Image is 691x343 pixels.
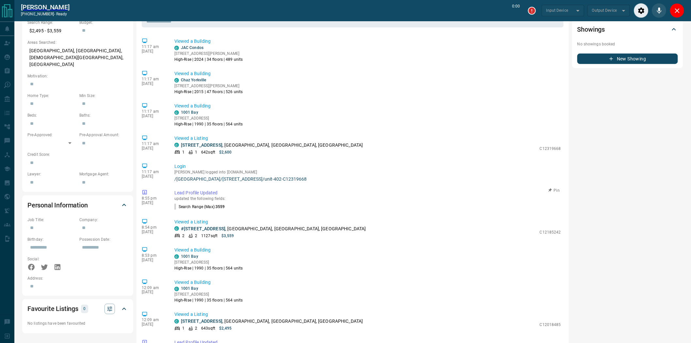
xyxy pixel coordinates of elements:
[174,143,179,147] div: condos.ca
[142,81,165,86] p: [DATE]
[181,142,363,149] p: , [GEOGRAPHIC_DATA], [GEOGRAPHIC_DATA], [GEOGRAPHIC_DATA]
[174,265,243,271] p: High-Rise | 1990 | 35 floors | 564 units
[634,3,649,18] div: Audio Settings
[142,141,165,146] p: 11:17 am
[27,93,76,99] p: Home Type:
[174,259,243,265] p: [STREET_ADDRESS]
[142,114,165,118] p: [DATE]
[27,40,128,45] p: Areas Searched:
[182,326,185,332] p: 1
[195,149,197,155] p: 1
[174,170,561,174] p: [PERSON_NAME] logged into [DOMAIN_NAME]
[79,171,128,177] p: Mortgage Agent:
[174,298,243,303] p: High-Rise | 1990 | 35 floors | 564 units
[142,44,165,49] p: 11:17 am
[174,226,179,231] div: condos.ca
[142,322,165,327] p: [DATE]
[181,318,363,325] p: , [GEOGRAPHIC_DATA], [GEOGRAPHIC_DATA], [GEOGRAPHIC_DATA]
[142,174,165,179] p: [DATE]
[181,142,222,148] a: [STREET_ADDRESS]
[142,146,165,151] p: [DATE]
[174,163,561,170] p: Login
[174,292,243,298] p: [STREET_ADDRESS]
[181,45,203,50] a: JAC Condos
[181,254,198,259] a: 1001 Bay
[79,217,128,223] p: Company:
[174,46,179,50] div: condos.ca
[142,253,165,258] p: 8:53 pm
[27,217,76,223] p: Job Title:
[182,233,185,239] p: 2
[21,11,70,17] p: [PHONE_NUMBER] -
[83,305,86,313] p: 0
[174,135,561,142] p: Viewed a Listing
[174,189,561,196] p: Lead Profile Updated
[21,3,70,11] a: [PERSON_NAME]
[27,112,76,118] p: Beds:
[219,149,232,155] p: $2,600
[79,132,128,138] p: Pre-Approval Amount:
[181,225,366,232] p: , [GEOGRAPHIC_DATA], [GEOGRAPHIC_DATA], [GEOGRAPHIC_DATA]
[174,311,561,318] p: Viewed a Listing
[181,110,198,115] a: 1001 Bay
[201,326,215,332] p: 643 sqft
[142,49,165,54] p: [DATE]
[27,171,76,177] p: Lawyer:
[652,3,667,18] div: Mute
[79,112,128,118] p: Baths:
[174,115,243,121] p: [STREET_ADDRESS]
[577,22,678,37] div: Showings
[174,103,561,109] p: Viewed a Building
[174,121,243,127] p: High-Rise | 1990 | 35 floors | 564 units
[174,78,179,83] div: condos.ca
[540,229,561,235] p: C12185242
[27,152,128,157] p: Credit Score:
[174,51,243,57] p: [STREET_ADDRESS][PERSON_NAME]
[79,93,128,99] p: Min Size:
[670,3,684,18] div: Close
[27,321,128,327] p: No listings have been favourited
[27,304,78,314] h2: Favourite Listings
[142,230,165,234] p: [DATE]
[181,226,225,231] a: #[STREET_ADDRESS]
[174,89,243,95] p: High-Rise | 2015 | 47 floors | 526 units
[56,12,67,16] span: ready
[216,204,225,209] span: 3559
[142,225,165,230] p: 8:54 pm
[174,110,179,115] div: condos.ca
[174,70,561,77] p: Viewed a Building
[545,188,564,193] button: Pin
[174,219,561,225] p: Viewed a Listing
[142,258,165,262] p: [DATE]
[174,254,179,259] div: condos.ca
[174,319,179,324] div: condos.ca
[79,237,128,242] p: Possession Date:
[181,319,222,324] a: [STREET_ADDRESS]
[577,24,605,35] h2: Showings
[195,233,197,239] p: 2
[27,275,128,281] p: Address:
[195,326,197,332] p: 2
[174,196,561,201] p: updated the following fields:
[181,286,198,291] a: 1001 Bay
[174,57,243,62] p: High-Rise | 2024 | 34 floors | 489 units
[27,256,76,262] p: Social:
[142,318,165,322] p: 12:09 am
[174,83,243,89] p: [STREET_ADDRESS][PERSON_NAME]
[219,326,232,332] p: $2,495
[27,237,76,242] p: Birthday:
[142,290,165,295] p: [DATE]
[27,20,76,25] p: Search Range:
[174,38,561,45] p: Viewed a Building
[182,149,185,155] p: 1
[174,176,561,182] a: /[GEOGRAPHIC_DATA]/[STREET_ADDRESS]/unit-402-C12319668
[201,233,217,239] p: 1127 sqft
[174,287,179,291] div: condos.ca
[142,170,165,174] p: 11:17 am
[577,54,678,64] button: New Showing
[27,132,76,138] p: Pre-Approved:
[142,286,165,290] p: 12:09 am
[221,233,234,239] p: $3,559
[27,45,128,70] p: [GEOGRAPHIC_DATA], [GEOGRAPHIC_DATA], [DEMOGRAPHIC_DATA][GEOGRAPHIC_DATA], [GEOGRAPHIC_DATA]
